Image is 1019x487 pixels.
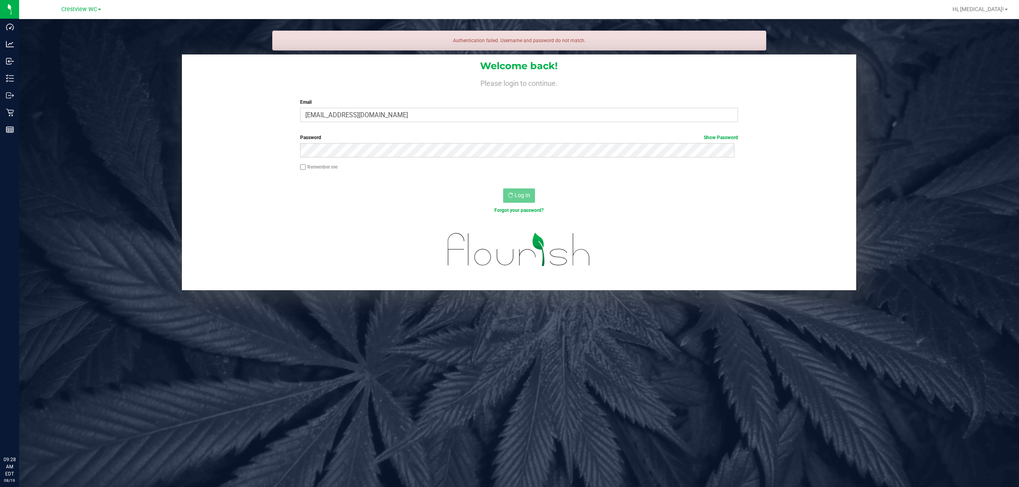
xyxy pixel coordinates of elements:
[494,208,544,213] a: Forgot your password?
[515,192,530,198] span: Log In
[6,109,14,116] inline-svg: Retail
[6,126,14,134] inline-svg: Reports
[435,223,603,277] img: flourish_logo.svg
[300,164,306,170] input: Remember me
[182,78,857,87] h4: Please login to continue.
[953,6,1004,12] span: Hi, [MEDICAL_DATA]!
[6,57,14,65] inline-svg: Inbound
[300,163,338,171] label: Remember me
[272,31,766,50] div: Authentication failed. Username and password do not match.
[6,40,14,48] inline-svg: Analytics
[6,23,14,31] inline-svg: Dashboard
[4,477,16,483] p: 08/19
[182,61,857,71] h1: Welcome back!
[6,91,14,99] inline-svg: Outbound
[6,74,14,82] inline-svg: Inventory
[503,188,535,203] button: Log In
[300,99,738,106] label: Email
[4,456,16,477] p: 09:28 AM EDT
[61,6,97,13] span: Crestview WC
[300,135,321,140] span: Password
[704,135,738,140] a: Show Password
